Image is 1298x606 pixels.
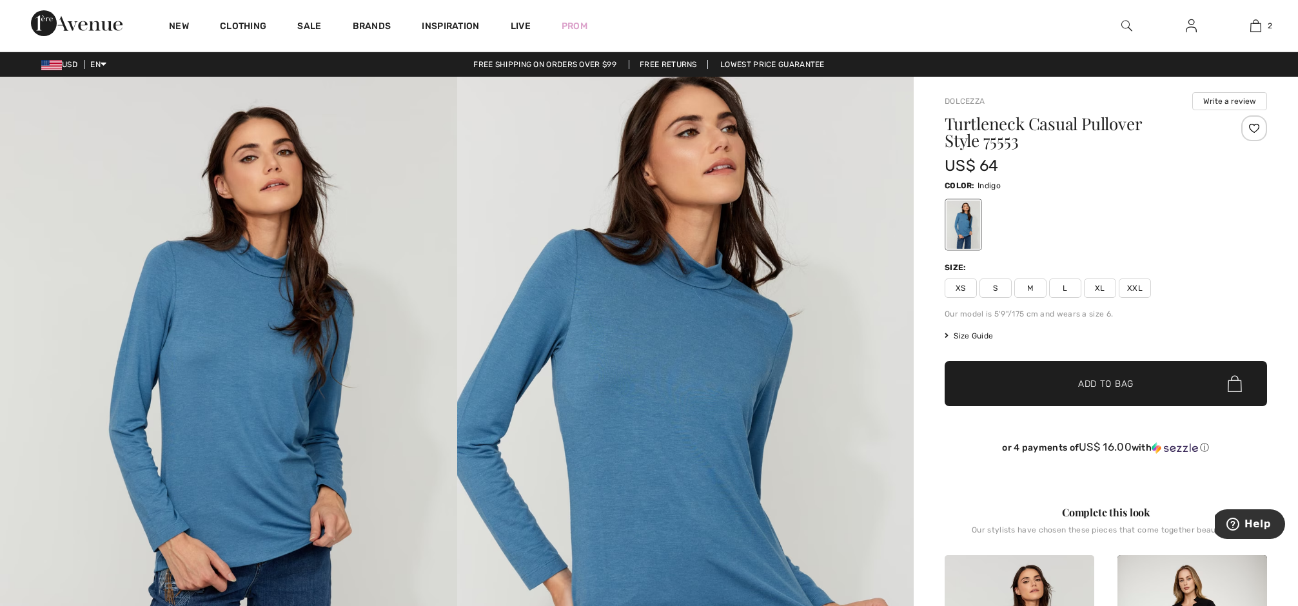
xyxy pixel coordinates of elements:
div: or 4 payments ofUS$ 16.00withSezzle Click to learn more about Sezzle [945,441,1267,458]
img: Bag.svg [1228,375,1242,392]
span: Add to Bag [1078,377,1134,391]
button: Write a review [1192,92,1267,110]
a: Sign In [1175,18,1207,34]
span: L [1049,279,1081,298]
a: Prom [562,19,587,33]
span: USD [41,60,83,69]
img: 1ère Avenue [31,10,123,36]
span: US$ 64 [945,157,999,175]
button: Add to Bag [945,361,1267,406]
a: New [169,21,189,34]
a: 2 [1224,18,1287,34]
span: XL [1084,279,1116,298]
span: US$ 16.00 [1079,440,1132,453]
div: Our stylists have chosen these pieces that come together beautifully. [945,525,1267,545]
div: Indigo [947,200,980,249]
a: Dolcezza [945,97,985,106]
h1: Turtleneck Casual Pullover Style 75553 [945,115,1214,149]
img: My Bag [1250,18,1261,34]
span: Inspiration [422,21,479,34]
a: Clothing [220,21,266,34]
div: or 4 payments of with [945,441,1267,454]
img: My Info [1186,18,1197,34]
a: Lowest Price Guarantee [710,60,835,69]
a: Free Returns [629,60,708,69]
img: US Dollar [41,60,62,70]
a: Sale [297,21,321,34]
a: Live [511,19,531,33]
span: EN [90,60,106,69]
span: Color: [945,181,975,190]
span: S [979,279,1012,298]
img: search the website [1121,18,1132,34]
span: XXL [1119,279,1151,298]
div: Complete this look [945,505,1267,520]
span: M [1014,279,1047,298]
div: Our model is 5'9"/175 cm and wears a size 6. [945,308,1267,320]
span: XS [945,279,977,298]
span: Indigo [978,181,1001,190]
span: 2 [1268,20,1272,32]
a: Brands [353,21,391,34]
span: Size Guide [945,330,993,342]
div: Size: [945,262,969,273]
iframe: Opens a widget where you can find more information [1215,509,1285,542]
a: Free shipping on orders over $99 [463,60,627,69]
img: Sezzle [1152,442,1198,454]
